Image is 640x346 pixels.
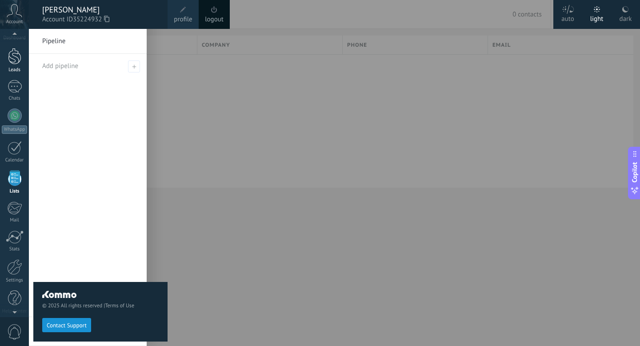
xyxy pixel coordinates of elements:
div: WhatsApp [2,125,27,134]
span: Copilot [630,162,639,183]
div: auto [561,6,574,29]
span: Account [6,19,23,25]
div: Leads [2,67,28,73]
span: 35224932 [73,15,109,24]
div: Mail [2,217,28,223]
div: [PERSON_NAME] [42,5,159,15]
a: Terms of Use [105,302,134,309]
div: light [590,6,604,29]
div: Lists [2,189,28,194]
a: Contact Support [42,322,91,328]
button: Contact Support [42,318,91,332]
div: Chats [2,96,28,101]
a: All leads [29,317,147,346]
div: Stats [2,246,28,252]
div: Calendar [2,157,28,163]
span: © 2025 All rights reserved | [42,302,159,309]
a: logout [205,15,224,24]
span: Account ID [42,15,159,24]
span: profile [174,15,192,24]
div: Settings [2,278,28,283]
div: dark [620,6,632,29]
span: Contact Support [47,322,87,329]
